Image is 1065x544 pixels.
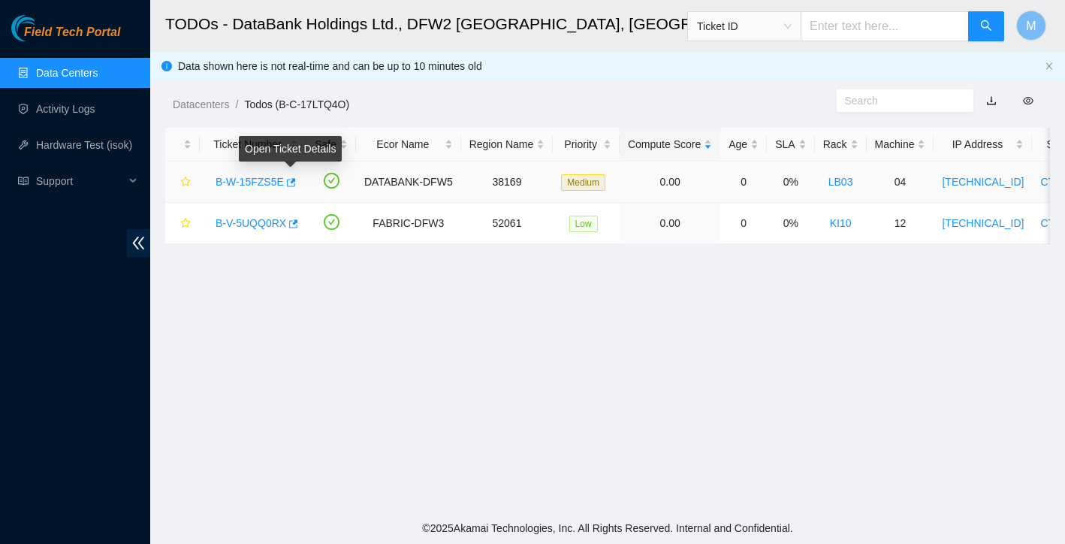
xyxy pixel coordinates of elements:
span: M [1026,17,1036,35]
a: Activity Logs [36,103,95,115]
span: eye [1023,95,1033,106]
span: read [18,176,29,186]
span: star [180,218,191,230]
span: Medium [561,174,605,191]
a: B-V-5UQQ0RX [216,217,286,229]
a: Akamai TechnologiesField Tech Portal [11,27,120,47]
a: Datacenters [173,98,229,110]
button: download [975,89,1008,113]
td: 0% [767,162,814,203]
td: 12 [867,203,934,244]
td: 52061 [461,203,554,244]
input: Search [845,92,954,109]
a: LB03 [828,176,853,188]
input: Enter text here... [801,11,969,41]
td: 0% [767,203,814,244]
td: 0 [720,203,767,244]
td: FABRIC-DFW3 [356,203,461,244]
a: Todos (B-C-17LTQ4O) [244,98,349,110]
span: star [180,177,191,189]
span: Field Tech Portal [24,26,120,40]
a: Data Centers [36,67,98,79]
span: / [235,98,238,110]
span: Low [569,216,598,232]
span: Ticket ID [697,15,792,38]
img: Akamai Technologies [11,15,76,41]
a: [TECHNICAL_ID] [942,217,1024,229]
td: DATABANK-DFW5 [356,162,461,203]
td: 0 [720,162,767,203]
a: KI10 [830,217,852,229]
button: close [1045,62,1054,71]
a: Hardware Test (isok) [36,139,132,151]
span: check-circle [324,214,339,230]
button: search [968,11,1004,41]
a: [TECHNICAL_ID] [942,176,1024,188]
span: double-left [127,229,150,257]
span: Support [36,166,125,196]
td: 0.00 [620,203,720,244]
button: star [173,170,192,194]
a: B-W-15FZS5E [216,176,284,188]
span: search [980,20,992,34]
td: 38169 [461,162,554,203]
td: 04 [867,162,934,203]
button: star [173,211,192,235]
td: 0.00 [620,162,720,203]
footer: © 2025 Akamai Technologies, Inc. All Rights Reserved. Internal and Confidential. [150,512,1065,544]
span: check-circle [324,173,339,189]
button: M [1016,11,1046,41]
